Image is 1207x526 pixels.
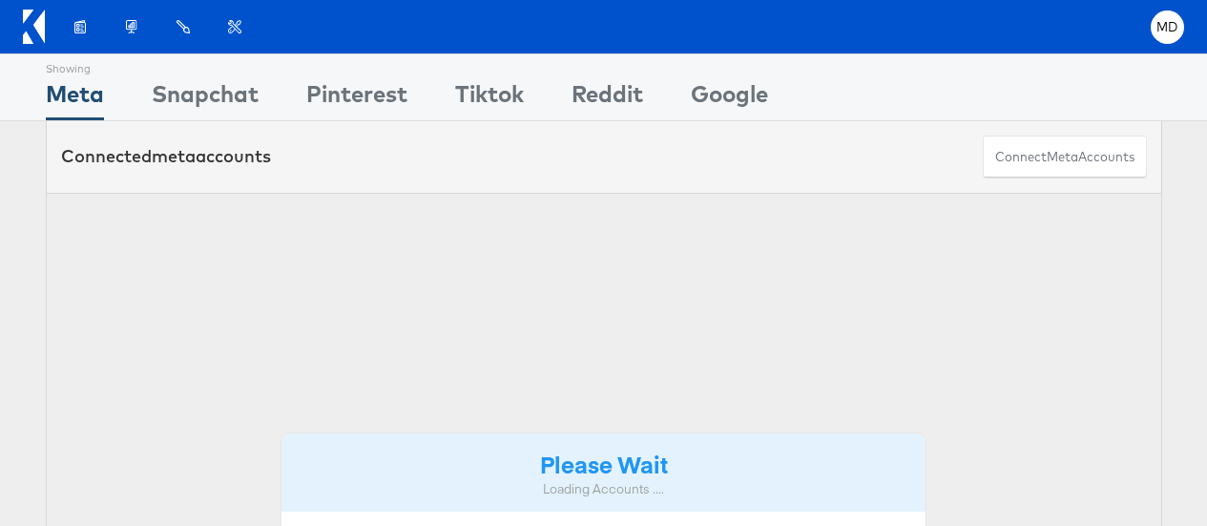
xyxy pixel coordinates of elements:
[1156,21,1178,33] span: MD
[983,136,1147,179] button: ConnectmetaAccounts
[61,144,271,169] div: Connected accounts
[1047,148,1078,166] span: meta
[296,480,912,498] div: Loading Accounts ....
[152,145,196,167] span: meta
[46,54,104,77] div: Showing
[455,77,524,120] div: Tiktok
[572,77,643,120] div: Reddit
[306,77,407,120] div: Pinterest
[540,448,668,479] strong: Please Wait
[691,77,768,120] div: Google
[46,77,104,120] div: Meta
[152,77,259,120] div: Snapchat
